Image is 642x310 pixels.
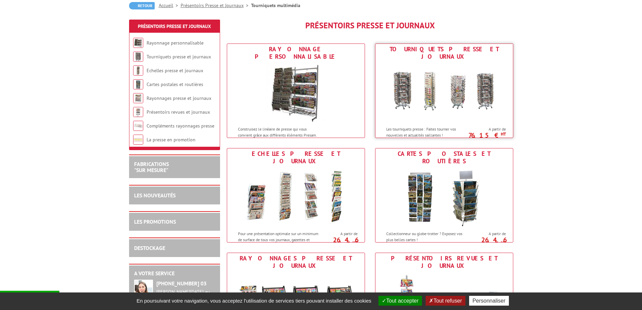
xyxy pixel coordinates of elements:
[468,238,506,246] p: 26.46 €
[238,126,322,138] p: Construisez le linéaire de presse qui vous convient grâce aux différents éléments Presam.
[159,2,181,8] a: Accueil
[147,40,204,46] a: Rayonnage personnalisable
[375,148,513,243] a: Cartes postales et routières Cartes postales et routières Collectionneur ou globe-trotter ? Expos...
[133,79,143,89] img: Cartes postales et routières
[134,245,165,251] a: DESTOCKAGE
[426,296,465,306] button: Tout refuser
[229,255,363,270] div: Rayonnages presse et journaux
[469,296,509,306] button: Personnaliser (fenêtre modale)
[133,38,143,48] img: Rayonnage personnalisable
[386,126,470,138] p: Les tourniquets presse : Faites tourner vos nouvelles et actualités saillantes !
[147,54,211,60] a: Tourniquets presse et journaux
[133,93,143,103] img: Rayonnages presse et journaux
[134,192,176,199] a: LES NOUVEAUTÉS
[238,231,322,248] p: Pour une présentation optimale sur un minimum de surface de tous vos journaux, gazettes et hebdos !
[266,62,326,123] img: Rayonnage personnalisable
[134,271,215,277] h2: A votre service
[227,148,365,243] a: Echelles presse et journaux Echelles presse et journaux Pour une présentation optimale sur un min...
[468,133,506,137] p: 76.15 €
[147,81,203,87] a: Cartes postales et routières
[129,2,155,9] a: Retour
[501,131,506,137] sup: HT
[134,161,169,173] a: FABRICATIONS"Sur Mesure"
[378,296,422,306] button: Tout accepter
[181,2,251,8] a: Présentoirs Presse et Journaux
[156,289,215,301] div: [PERSON_NAME][DATE] au [DATE]
[147,109,210,115] a: Présentoirs revues et journaux
[234,167,358,227] img: Echelles presse et journaux
[138,23,211,29] a: Présentoirs Presse et Journaux
[227,44,365,138] a: Rayonnage personnalisable Rayonnage personnalisable Construisez le linéaire de presse qui vous co...
[133,52,143,62] img: Tourniquets presse et journaux
[133,121,143,131] img: Compléments rayonnages presse
[133,65,143,76] img: Echelles presse et journaux
[147,123,214,129] a: Compléments rayonnages presse
[147,95,211,101] a: Rayonnages presse et journaux
[382,167,507,227] img: Cartes postales et routières
[353,240,358,246] sup: HT
[471,231,506,236] span: A partir de
[133,298,375,304] span: En poursuivant votre navigation, vous acceptez l'utilisation de services tiers pouvant installer ...
[386,231,470,242] p: Collectionneur ou globe-trotter ? Exposez vos plus belles cartes !
[147,137,195,143] a: La presse en promotion
[375,44,513,138] a: Tourniquets presse et journaux Tourniquets presse et journaux Les tourniquets presse : Faites tou...
[471,126,506,132] span: A partir de
[147,67,203,74] a: Echelles presse et journaux
[133,107,143,117] img: Présentoirs revues et journaux
[382,62,507,123] img: Tourniquets presse et journaux
[377,255,511,270] div: Présentoirs revues et journaux
[156,280,207,287] strong: [PHONE_NUMBER] 03
[320,238,358,246] p: 26.46 €
[323,231,358,236] span: A partir de
[501,240,506,246] sup: HT
[134,218,176,225] a: LES PROMOTIONS
[251,2,300,9] li: Tourniquets multimédia
[133,135,143,145] img: La presse en promotion
[227,21,513,30] h1: Présentoirs Presse et Journaux
[229,46,363,60] div: Rayonnage personnalisable
[377,150,511,165] div: Cartes postales et routières
[229,150,363,165] div: Echelles presse et journaux
[377,46,511,60] div: Tourniquets presse et journaux
[134,280,153,306] img: widget-service.jpg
